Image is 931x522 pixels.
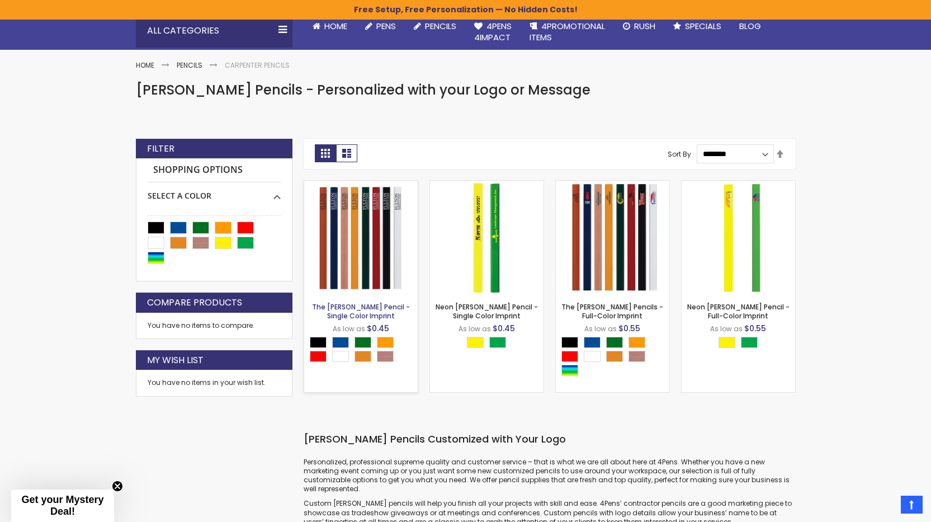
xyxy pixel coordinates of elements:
[355,337,371,348] div: Green
[367,323,389,334] span: $0.45
[730,14,770,39] a: Blog
[459,324,491,333] span: As low as
[628,337,645,348] div: Orange
[310,337,418,365] div: Select A Color
[741,337,758,348] div: Neon Green
[489,337,506,348] div: Neon Green
[530,20,605,43] span: 4PROMOTIONAL ITEMS
[467,337,512,351] div: Select A Color
[332,337,349,348] div: Dark Blue
[687,302,790,321] a: Neon [PERSON_NAME] Pencil - Full-Color Imprint
[304,432,796,446] h3: [PERSON_NAME] Pencils Customized with Your Logo
[901,496,923,514] a: Top
[561,337,578,348] div: Black
[465,14,521,50] a: 4Pens4impact
[310,337,327,348] div: Black
[668,149,691,158] label: Sort By
[682,181,795,294] img: Neon Carpenter Pencil - Full-Color Imprint
[136,14,292,48] div: All Categories
[310,351,327,362] div: Red
[521,14,614,50] a: 4PROMOTIONALITEMS
[148,378,281,387] div: You have no items in your wish list.
[425,20,456,32] span: Pencils
[493,323,515,334] span: $0.45
[377,337,394,348] div: Orange
[147,297,242,309] strong: Compare Products
[614,14,664,39] a: Rush
[304,180,418,190] a: The Carpenter Pencil - Single Color Imprint
[304,14,356,39] a: Home
[436,302,538,321] a: Neon [PERSON_NAME] Pencil - Single Color Imprint
[474,20,512,43] span: 4Pens 4impact
[664,14,730,39] a: Specials
[584,324,617,333] span: As low as
[634,20,655,32] span: Rush
[561,351,578,362] div: Red
[324,20,347,32] span: Home
[136,60,154,70] a: Home
[739,20,761,32] span: Blog
[377,351,394,362] div: Natural
[112,481,123,492] button: Close teaser
[561,337,669,379] div: Select A Color
[556,180,669,190] a: The Carpenter Pencils - Full-Color Imprint
[561,302,663,321] a: The [PERSON_NAME] Pencils - Full-Color Imprint
[147,354,204,366] strong: My Wish List
[719,337,735,348] div: Neon Yellow
[147,143,174,155] strong: Filter
[356,14,405,39] a: Pens
[405,14,465,39] a: Pencils
[685,20,721,32] span: Specials
[556,181,669,294] img: The Carpenter Pencils - Full-Color Imprint
[332,351,349,362] div: White
[430,181,544,294] img: Neon Carpenter Pencil - Single Color Imprint
[719,337,763,351] div: Select A Color
[136,313,292,339] div: You have no items to compare.
[618,323,640,334] span: $0.55
[584,337,601,348] div: Dark Blue
[304,181,418,294] img: The Carpenter Pencil - Single Color Imprint
[11,490,114,522] div: Get your Mystery Deal!Close teaser
[177,60,202,70] a: Pencils
[584,351,601,362] div: White
[606,351,623,362] div: School Bus Yellow
[710,324,743,333] span: As low as
[304,458,796,494] p: Personalized, professional supreme quality and customer service – that is what we are all about h...
[376,20,396,32] span: Pens
[333,324,365,333] span: As low as
[225,60,290,70] strong: Carpenter Pencils
[136,81,796,99] h1: [PERSON_NAME] Pencils - Personalized with your Logo or Message
[355,351,371,362] div: School Bus Yellow
[430,180,544,190] a: Neon Carpenter Pencil - Single Color Imprint
[148,182,281,201] div: Select A Color
[744,323,766,334] span: $0.55
[312,302,410,321] a: The [PERSON_NAME] Pencil - Single Color Imprint
[315,144,336,162] strong: Grid
[467,337,484,348] div: Neon Yellow
[561,365,578,376] div: Assorted
[148,158,281,182] strong: Shopping Options
[21,494,103,517] span: Get your Mystery Deal!
[606,337,623,348] div: Green
[682,180,795,190] a: Neon Carpenter Pencil - Full-Color Imprint
[628,351,645,362] div: Natural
